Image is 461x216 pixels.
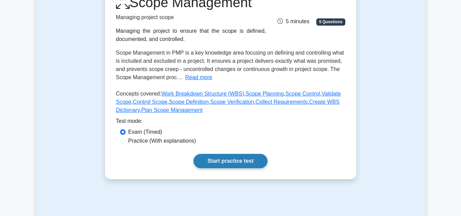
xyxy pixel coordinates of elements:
a: Scope Verification [210,99,254,105]
a: Work Breakdown Structure (WBS) [161,91,244,97]
div: Managing the project to ensure that the scope is defined, documented, and controlled. [116,27,266,43]
a: Plan Scope Management [141,107,203,113]
button: Read more [185,73,212,82]
a: Collect Requirements [256,99,308,105]
p: Managing project scope [116,13,266,21]
span: Scope Management in PMP is a key knowledge area focusing on defining and controlling what is incl... [116,50,344,80]
a: Scope Definition [169,99,209,105]
span: 5 minutes [277,18,309,24]
p: Concepts covered: , , , , , , , , , [116,90,345,117]
a: Scope Planning [246,91,284,97]
a: Start practice test [193,154,268,168]
span: 5 Questions [316,18,345,25]
a: Control Scope [133,99,167,105]
div: Test mode: [116,117,345,128]
a: Scope Control [285,91,320,97]
label: Practice (With explanations) [128,137,196,145]
label: Exam (Timed) [128,128,162,136]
